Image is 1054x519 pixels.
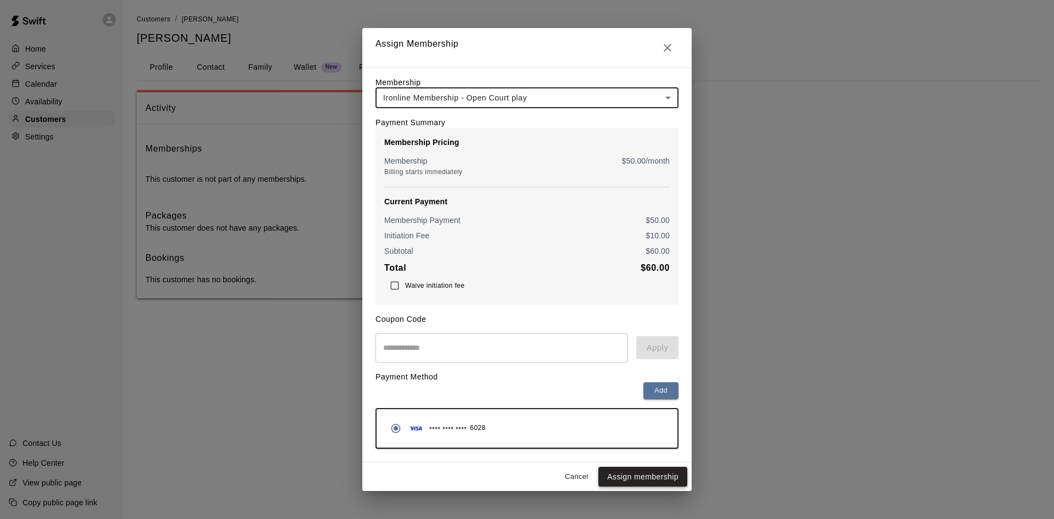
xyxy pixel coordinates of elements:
p: $ 50.00 /month [622,155,670,166]
button: Assign membership [598,467,687,487]
p: Current Payment [384,196,670,207]
span: Billing starts immediately [384,168,462,176]
h2: Assign Membership [362,28,692,68]
p: $ 10.00 [646,230,670,241]
img: Credit card brand logo [406,423,426,434]
div: Ironline Membership - Open Court play [375,88,679,108]
label: Payment Summary [375,118,445,127]
p: Membership Payment [384,215,461,226]
p: $ 50.00 [646,215,670,226]
span: 6028 [470,423,485,434]
b: $ 60.00 [641,263,670,272]
label: Coupon Code [375,315,427,323]
p: $ 60.00 [646,245,670,256]
p: Membership [384,155,428,166]
b: Total [384,263,406,272]
label: Membership [375,78,421,87]
label: Payment Method [375,372,438,381]
p: Subtotal [384,245,413,256]
span: Waive initiation fee [405,282,464,289]
button: Cancel [559,468,594,485]
p: Membership Pricing [384,137,670,148]
button: Close [657,37,679,59]
button: Add [643,382,679,399]
p: Initiation Fee [384,230,429,241]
